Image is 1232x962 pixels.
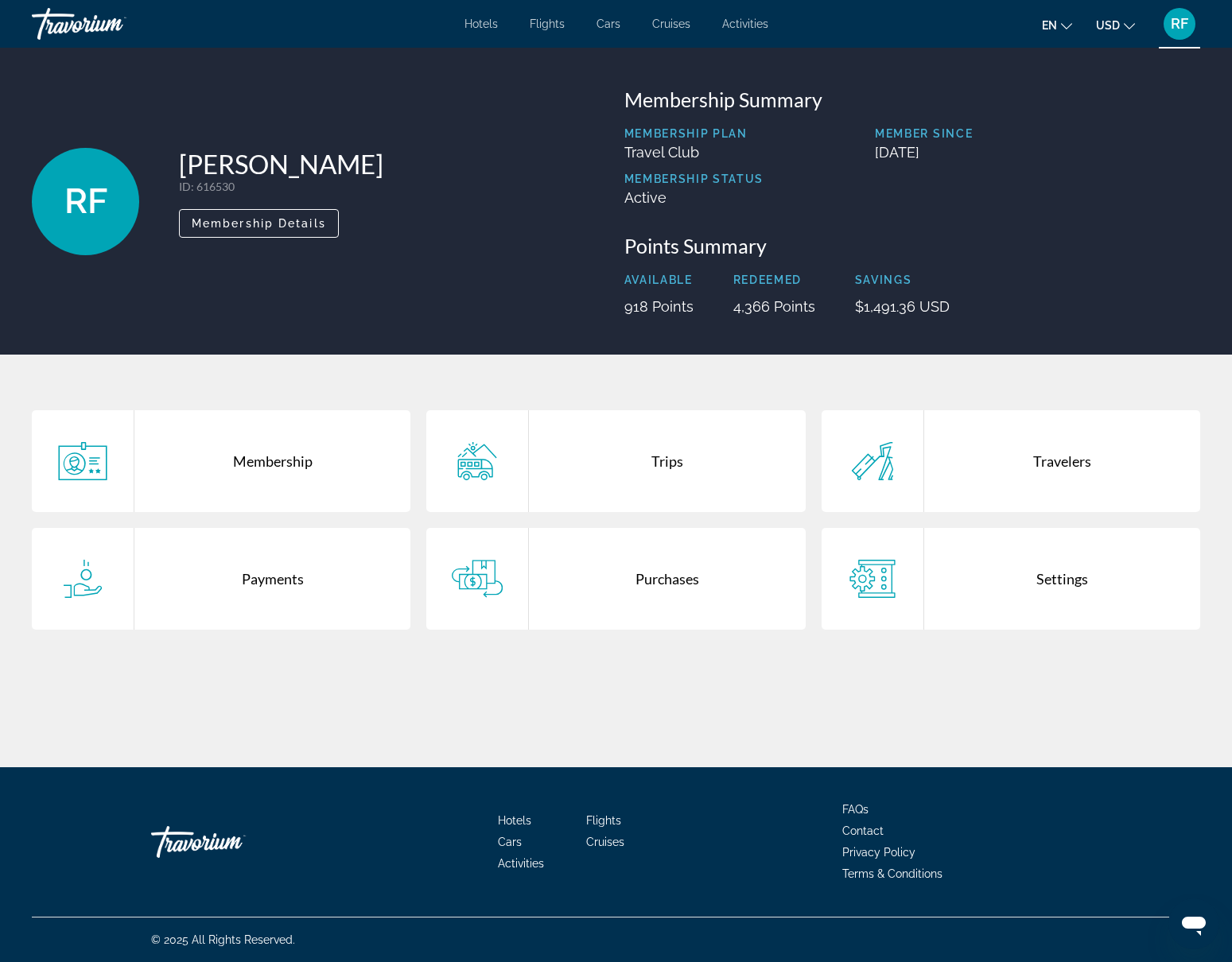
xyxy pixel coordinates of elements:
[1042,14,1072,37] button: Change language
[64,180,107,222] span: RF
[179,180,191,193] span: ID
[842,867,942,880] a: Terms & Conditions
[624,87,1201,111] h3: Membership Summary
[1171,16,1188,32] span: RF
[652,17,690,30] a: Cruises
[733,298,815,315] p: 4,366 Points
[855,298,950,315] p: $1,491.36 USD
[1042,19,1057,32] span: en
[464,17,498,30] a: Hotels
[151,933,295,946] span: © 2025 All Rights Reserved.
[151,818,310,866] a: Travorium
[179,180,383,193] p: : 616530
[842,803,869,816] a: FAQs
[179,212,339,230] a: Membership Details
[426,410,805,512] a: Trips
[842,846,915,859] a: Privacy Policy
[498,836,522,848] a: Cars
[722,17,768,30] a: Activities
[624,234,1201,258] h3: Points Summary
[179,148,383,180] h1: [PERSON_NAME]
[624,273,694,286] p: Available
[426,528,805,630] a: Purchases
[192,217,326,230] span: Membership Details
[822,528,1200,630] a: Settings
[179,209,339,238] button: Membership Details
[624,298,694,315] p: 918 Points
[842,824,884,837] a: Contact
[1168,898,1219,949] iframe: Button to launch messaging window
[597,17,620,30] a: Cars
[134,410,410,512] div: Membership
[134,528,410,630] div: Payments
[822,410,1200,512] a: Travelers
[624,189,764,206] p: Active
[875,127,1200,140] p: Member Since
[529,410,805,512] div: Trips
[733,273,815,286] p: Redeemed
[1096,19,1120,32] span: USD
[875,144,1200,161] p: [DATE]
[498,857,544,870] a: Activities
[624,144,764,161] p: Travel Club
[924,410,1200,512] div: Travelers
[586,836,624,848] a: Cruises
[624,173,764,185] p: Membership Status
[32,3,191,45] a: Travorium
[1159,7,1200,41] button: User Menu
[624,127,764,140] p: Membership Plan
[498,814,531,827] a: Hotels
[924,528,1200,630] div: Settings
[855,273,950,286] p: Savings
[32,410,410,512] a: Membership
[32,528,410,630] a: Payments
[530,17,565,30] a: Flights
[1096,14,1135,37] button: Change currency
[586,814,621,827] a: Flights
[529,528,805,630] div: Purchases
